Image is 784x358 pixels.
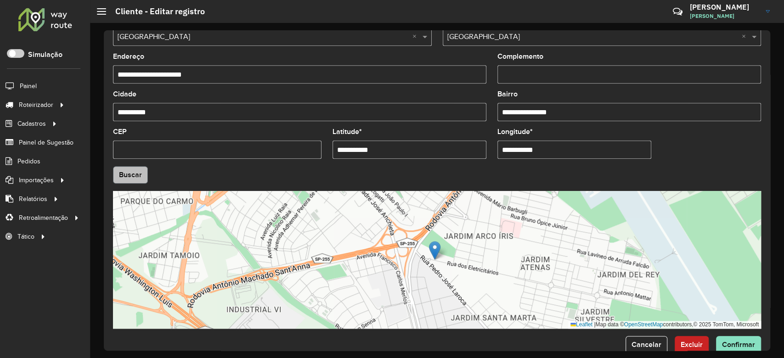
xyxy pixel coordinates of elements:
[113,89,136,100] label: Cidade
[497,89,518,100] label: Bairro
[668,2,688,22] a: Contato Rápido
[632,341,661,348] span: Cancelar
[17,119,46,129] span: Cadastros
[742,31,750,42] span: Clear all
[106,6,205,17] h2: Cliente - Editar registro
[624,321,663,328] a: OpenStreetMap
[17,232,34,241] span: Tático
[19,213,68,223] span: Retroalimentação
[17,157,40,166] span: Pedidos
[113,166,148,184] button: Buscar
[570,321,592,328] a: Leaflet
[675,336,709,353] button: Excluir
[626,336,667,353] button: Cancelar
[19,175,54,185] span: Importações
[19,194,47,204] span: Relatórios
[412,31,420,42] span: Clear all
[28,49,62,60] label: Simulação
[568,321,761,329] div: Map data © contributors,© 2025 TomTom, Microsoft
[594,321,595,328] span: |
[681,341,703,348] span: Excluir
[690,12,759,20] span: [PERSON_NAME]
[722,341,755,348] span: Confirmar
[497,51,543,62] label: Complemento
[690,3,759,11] h3: [PERSON_NAME]
[716,336,761,353] button: Confirmar
[20,81,37,91] span: Painel
[429,241,440,260] img: Marker
[19,100,53,110] span: Roteirizador
[333,126,362,137] label: Latitude
[19,138,73,147] span: Painel de Sugestão
[113,51,144,62] label: Endereço
[113,126,127,137] label: CEP
[497,126,533,137] label: Longitude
